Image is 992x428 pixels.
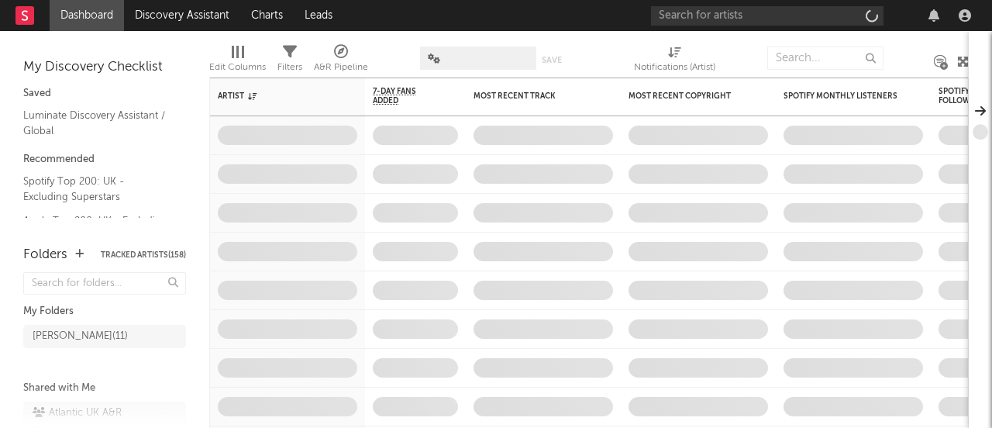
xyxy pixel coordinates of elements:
div: Spotify Monthly Listeners [784,91,900,101]
button: Tracked Artists(158) [101,251,186,259]
div: Folders [23,246,67,264]
div: [PERSON_NAME] ( 11 ) [33,327,128,346]
a: Spotify Top 200: UK - Excluding Superstars [23,173,170,205]
div: A&R Pipeline [314,39,368,84]
a: [PERSON_NAME](11) [23,325,186,348]
button: Save [542,56,562,64]
div: Notifications (Artist) [634,58,715,77]
div: Most Recent Track [474,91,590,101]
div: Artist [218,91,334,101]
div: Edit Columns [209,58,266,77]
div: Notifications (Artist) [634,39,715,84]
input: Search... [767,47,883,70]
div: My Discovery Checklist [23,58,186,77]
input: Search for folders... [23,272,186,295]
span: 7-Day Fans Added [373,87,435,105]
div: Shared with Me [23,379,186,398]
div: A&R Pipeline [314,58,368,77]
a: Apple Top 200: UK - Excluding Superstars [23,212,170,244]
input: Search for artists [651,6,883,26]
div: Filters [277,58,302,77]
div: Edit Columns [209,39,266,84]
div: Filters [277,39,302,84]
a: Luminate Discovery Assistant / Global [23,107,170,139]
div: Most Recent Copyright [629,91,745,101]
div: My Folders [23,302,186,321]
div: Recommended [23,150,186,169]
div: Saved [23,85,186,103]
